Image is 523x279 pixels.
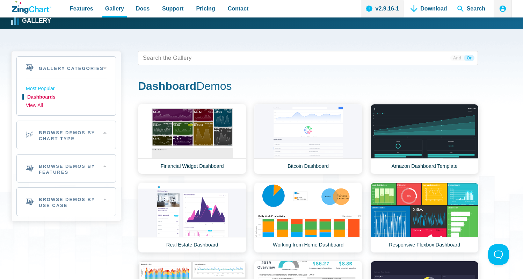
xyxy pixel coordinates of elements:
a: View All [26,101,107,110]
a: Bitcoin Dashboard [254,104,362,174]
h2: Browse Demos By Features [17,155,116,183]
a: Real Estate Dashboard [138,183,246,253]
span: And [450,55,464,61]
a: Amazon Dashboard Template [370,104,479,174]
span: Support [162,4,183,13]
strong: Dashboard [138,80,196,92]
span: Pricing [196,4,215,13]
a: Dashboards [26,93,107,101]
span: Gallery [105,4,124,13]
a: Gallery [12,16,51,26]
span: Contact [228,4,249,13]
a: Working from Home Dashboard [254,183,362,253]
h2: Gallery Categories [17,57,116,79]
a: Most Popular [26,85,107,93]
span: Features [70,4,93,13]
a: ZingChart Logo. Click to return to the homepage [12,1,51,14]
span: Or [464,55,474,61]
h2: Browse Demos By Chart Type [17,121,116,149]
iframe: Toggle Customer Support [488,244,509,265]
span: Docs [136,4,150,13]
strong: Gallery [22,18,51,24]
a: Financial Widget Dashboard [138,104,246,174]
h1: Demos [138,79,478,95]
h2: Browse Demos By Use Case [17,188,116,216]
a: Responsive Flexbox Dashboard [370,183,479,253]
